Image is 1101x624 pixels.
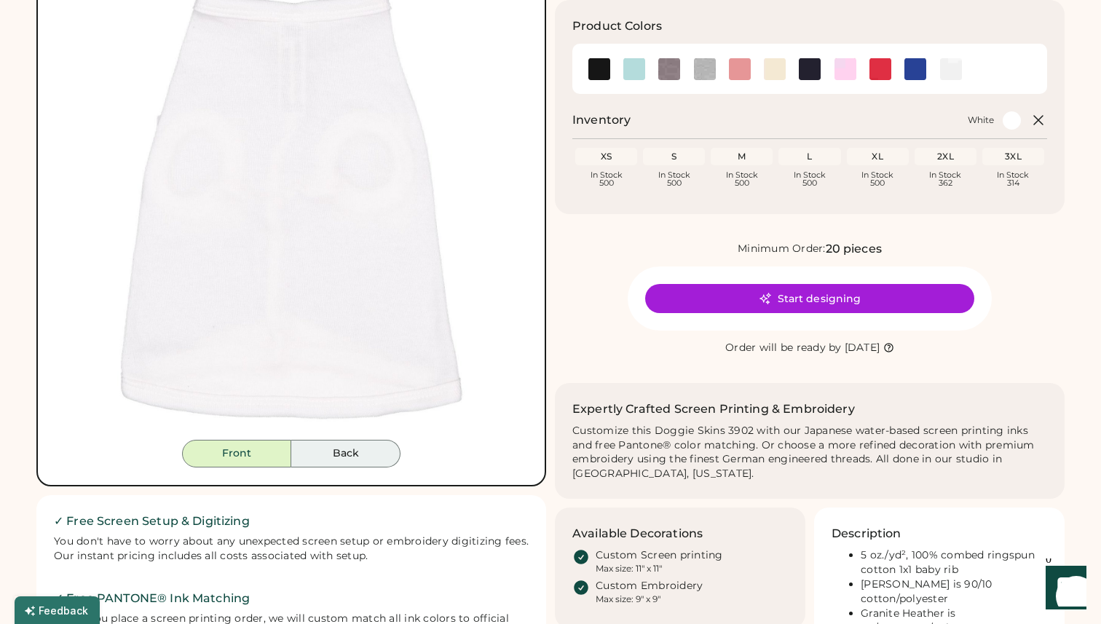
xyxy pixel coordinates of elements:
[725,341,842,355] div: Order will be ready by
[572,424,1047,482] div: Customize this Doggie Skins 3902 with our Japanese water-based screen printing inks and free Pant...
[658,58,680,80] div: Granite Heather
[596,563,662,574] div: Max size: 11" x 11"
[596,579,703,593] div: Custom Embroidery
[54,590,529,607] h2: ✓ Free PANTONE® Ink Matching
[645,284,974,313] button: Start designing
[578,171,634,187] div: In Stock 500
[588,58,610,80] img: Black Swatch Image
[850,151,906,162] div: XL
[646,171,702,187] div: In Stock 500
[985,151,1041,162] div: 3XL
[832,525,901,542] h3: Description
[781,151,837,162] div: L
[917,151,974,162] div: 2XL
[714,171,770,187] div: In Stock 500
[850,171,906,187] div: In Stock 500
[738,242,826,256] div: Minimum Order:
[623,58,645,80] div: Chill
[572,525,703,542] h3: Available Decorations
[968,114,994,126] div: White
[658,58,680,80] img: Granite Heather Swatch Image
[588,58,610,80] div: Black
[714,151,770,162] div: M
[729,58,751,80] div: Mauvelous
[940,58,962,80] img: White Swatch Image
[781,171,837,187] div: In Stock 500
[1032,558,1094,621] iframe: Front Chat
[182,440,291,467] button: Front
[861,577,1047,607] li: [PERSON_NAME] is 90/10 cotton/polyester
[596,593,660,605] div: Max size: 9" x 9"
[826,240,882,258] div: 20 pieces
[917,171,974,187] div: In Stock 362
[729,58,751,80] img: Mauvelous Swatch Image
[845,341,880,355] div: [DATE]
[291,440,400,467] button: Back
[578,151,634,162] div: XS
[904,58,926,80] img: Royal Swatch Image
[940,58,962,80] div: White
[869,58,891,80] div: Red
[904,58,926,80] div: Royal
[799,58,821,80] img: Navy Swatch Image
[834,58,856,80] img: Pink Swatch Image
[764,58,786,80] img: Natural Swatch Image
[861,548,1047,577] li: 5 oz./yd², 100% combed ringspun cotton 1x1 baby rib
[572,17,662,35] h3: Product Colors
[54,534,529,564] div: You don't have to worry about any unexpected screen setup or embroidery digitizing fees. Our inst...
[572,111,631,129] h2: Inventory
[54,513,529,530] h2: ✓ Free Screen Setup & Digitizing
[694,58,716,80] img: Heather Swatch Image
[694,58,716,80] div: Heather
[869,58,891,80] img: Red Swatch Image
[764,58,786,80] div: Natural
[596,548,723,563] div: Custom Screen printing
[623,58,645,80] img: Chill Swatch Image
[834,58,856,80] div: Pink
[799,58,821,80] div: Navy
[985,171,1041,187] div: In Stock 314
[646,151,702,162] div: S
[572,400,855,418] h2: Expertly Crafted Screen Printing & Embroidery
